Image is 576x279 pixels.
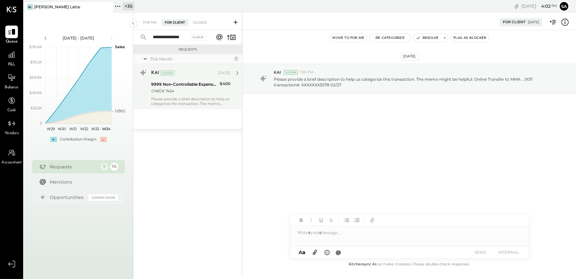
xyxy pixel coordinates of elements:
[91,127,99,131] text: W33
[522,3,557,9] div: [DATE]
[330,34,367,42] button: Move to for me
[370,34,411,42] button: Re-Categorize
[151,70,159,76] div: KAI
[115,109,126,114] text: COGS
[496,248,522,257] button: INTERNAL
[300,70,314,75] span: 7:25 PM
[559,1,569,12] button: Sa
[161,19,188,26] div: For Client
[220,80,230,87] div: $400
[47,127,55,131] text: W29
[30,106,42,110] text: $23.3K
[274,69,281,75] span: KAI
[40,121,42,126] text: 0
[368,216,376,225] button: Add URL
[151,88,218,94] div: CHECK 7434
[27,4,33,10] div: BL
[297,216,306,225] button: Bold
[413,34,441,42] button: Resolve
[190,19,210,26] div: Closed
[150,56,232,62] div: This Month
[0,146,23,166] a: Accountant
[513,3,520,10] div: copy link
[151,97,230,106] div: Please provide a brief description to help us categorize this transaction. The memo might be help...
[307,216,316,225] button: Italic
[50,179,115,185] div: Mentions
[302,249,305,255] span: a
[352,216,361,225] button: Ordered List
[69,127,77,131] text: W31
[334,248,343,256] button: @
[151,81,218,88] div: 9999 Non-Controllable Expenses:Other Income and Expenses:To Be Classified
[234,56,239,61] div: 1
[0,71,23,91] a: Balance
[100,163,108,171] div: 1
[6,39,18,45] span: Queue
[115,108,125,113] text: Labor
[50,163,97,170] div: Requests
[140,19,160,26] div: For Me
[0,94,23,114] a: Cash
[191,34,206,41] div: Clear
[110,163,118,171] div: 115
[29,75,42,80] text: $69.9K
[5,131,19,137] span: Vendors
[50,35,107,41] div: [DATE] - [DATE]
[50,194,85,201] div: Opportunities
[88,194,118,201] div: Coming Soon
[2,160,22,166] span: Accountant
[29,90,42,95] text: $46.6K
[5,85,19,91] span: Balance
[0,26,23,45] a: Queue
[100,137,107,142] div: -
[342,216,351,225] button: Unordered List
[467,248,494,257] button: SEND
[0,117,23,137] a: Vendors
[218,70,230,76] div: [DATE]
[137,47,239,52] div: Requests
[274,76,556,88] p: Please provide a brief description to help us categorize this transaction. The memo might be help...
[297,249,308,256] button: Aa
[80,127,88,131] text: W32
[30,60,42,64] text: $93.2K
[123,2,135,10] div: + 35
[8,62,16,68] span: P&L
[400,52,419,60] div: [DATE]
[503,20,526,25] div: For Client
[58,127,66,131] text: W30
[50,137,57,142] div: +
[7,108,16,114] span: Cash
[451,34,489,42] button: Flag as Blocker
[327,216,335,225] button: Strikethrough
[317,216,325,225] button: Underline
[115,45,125,49] text: Sales
[60,137,97,142] div: Contribution Margin
[160,71,175,75] div: System
[29,45,42,49] text: $116.6K
[102,127,110,131] text: W34
[336,249,341,255] span: @
[34,4,80,10] div: [PERSON_NAME] Latte
[284,70,298,75] div: System
[0,48,23,68] a: P&L
[528,20,539,25] div: [DATE]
